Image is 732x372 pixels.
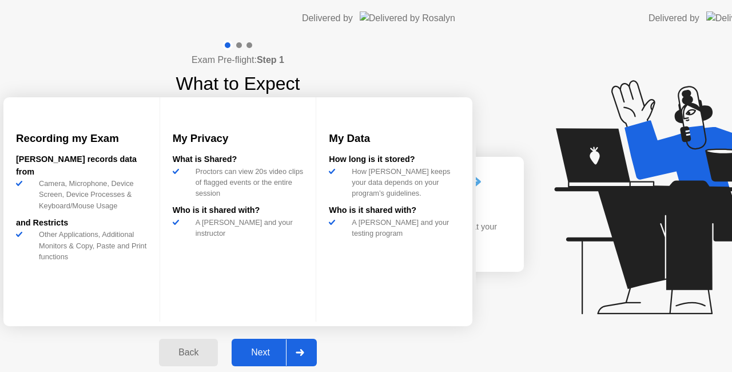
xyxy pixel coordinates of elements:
[173,204,304,217] div: Who is it shared with?
[302,11,353,25] div: Delivered by
[329,130,460,147] h3: My Data
[191,166,304,199] div: Proctors can view 20s video clips of flagged events or the entire session
[16,217,147,229] div: and Restricts
[360,11,455,25] img: Delivered by Rosalyn
[347,166,460,199] div: How [PERSON_NAME] keeps your data depends on your program’s guidelines.
[329,153,460,166] div: How long is it stored?
[173,130,304,147] h3: My Privacy
[16,153,147,178] div: [PERSON_NAME] records data from
[162,347,214,358] div: Back
[192,53,284,67] h4: Exam Pre-flight:
[329,204,460,217] div: Who is it shared with?
[34,229,147,262] div: Other Applications, Additional Monitors & Copy, Paste and Print functions
[649,11,699,25] div: Delivered by
[159,339,218,366] button: Back
[191,217,304,239] div: A [PERSON_NAME] and your instructor
[173,153,304,166] div: What is Shared?
[232,339,317,366] button: Next
[235,347,286,358] div: Next
[347,217,460,239] div: A [PERSON_NAME] and your testing program
[16,130,147,147] h3: Recording my Exam
[176,70,300,97] h1: What to Expect
[34,178,147,211] div: Camera, Microphone, Device Screen, Device Processes & Keyboard/Mouse Usage
[257,55,284,65] b: Step 1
